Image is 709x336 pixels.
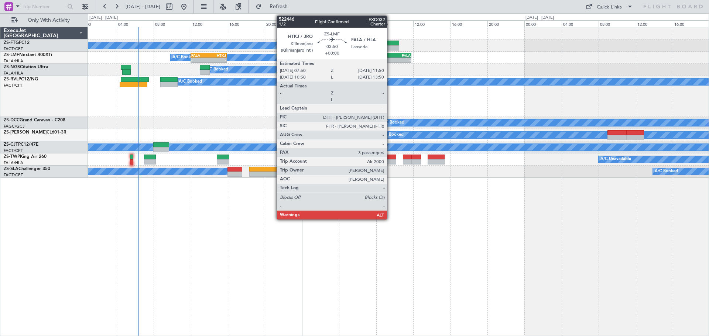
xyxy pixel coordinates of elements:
[655,166,678,177] div: A/C Booked
[89,15,118,21] div: [DATE] - [DATE]
[582,1,637,13] button: Quick Links
[393,58,411,62] div: -
[4,142,38,147] a: ZS-CJTPC12/47E
[4,53,52,57] a: ZS-LMFNextant 400XTi
[4,167,18,171] span: ZS-SLA
[4,155,20,159] span: ZS-TWP
[4,130,66,135] a: ZS-[PERSON_NAME]CL601-3R
[380,129,404,141] div: A/C Booked
[228,20,265,27] div: 16:00
[4,65,20,69] span: ZS-NGS
[209,58,226,62] div: -
[393,53,411,58] div: FALA
[302,20,339,27] div: 00:00
[4,118,65,122] a: ZS-DCCGrand Caravan - C208
[4,58,23,64] a: FALA/HLA
[413,20,450,27] div: 12:00
[19,18,78,23] span: Only With Activity
[303,15,332,21] div: [DATE] - [DATE]
[525,15,554,21] div: [DATE] - [DATE]
[191,53,209,58] div: FALA
[4,41,30,45] a: ZS-FTGPC12
[4,155,47,159] a: ZS-TWPKing Air 260
[179,76,202,87] div: A/C Booked
[562,20,599,27] div: 04:00
[263,4,294,9] span: Refresh
[339,20,376,27] div: 04:00
[126,3,160,10] span: [DATE] - [DATE]
[451,20,487,27] div: 16:00
[117,20,154,27] div: 04:00
[4,148,23,153] a: FACT/CPT
[375,58,393,62] div: -
[4,70,23,76] a: FALA/HLA
[4,172,23,178] a: FACT/CPT
[4,167,50,171] a: ZS-SLAChallenger 350
[191,58,209,62] div: -
[599,20,636,27] div: 08:00
[597,4,622,11] div: Quick Links
[154,20,191,27] div: 08:00
[252,1,297,13] button: Refresh
[8,14,80,26] button: Only With Activity
[4,46,23,52] a: FACT/CPT
[4,124,24,129] a: FAGC/GCJ
[4,53,19,57] span: ZS-LMF
[487,20,524,27] div: 20:00
[524,20,561,27] div: 00:00
[172,52,196,63] div: A/C Booked
[4,77,18,82] span: ZS-RVL
[4,77,38,82] a: ZS-RVLPC12/NG
[205,64,228,75] div: A/C Booked
[4,160,23,166] a: FALA/HLA
[79,20,116,27] div: 00:00
[375,53,393,58] div: HTKJ
[191,20,228,27] div: 12:00
[381,117,404,128] div: A/C Booked
[4,118,20,122] span: ZS-DCC
[4,83,23,88] a: FACT/CPT
[600,154,631,165] div: A/C Unavailable
[636,20,673,27] div: 12:00
[4,142,18,147] span: ZS-CJT
[265,20,302,27] div: 20:00
[4,41,19,45] span: ZS-FTG
[209,53,226,58] div: HTKJ
[376,20,413,27] div: 08:00
[4,130,47,135] span: ZS-[PERSON_NAME]
[4,65,48,69] a: ZS-NGSCitation Ultra
[23,1,65,12] input: Trip Number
